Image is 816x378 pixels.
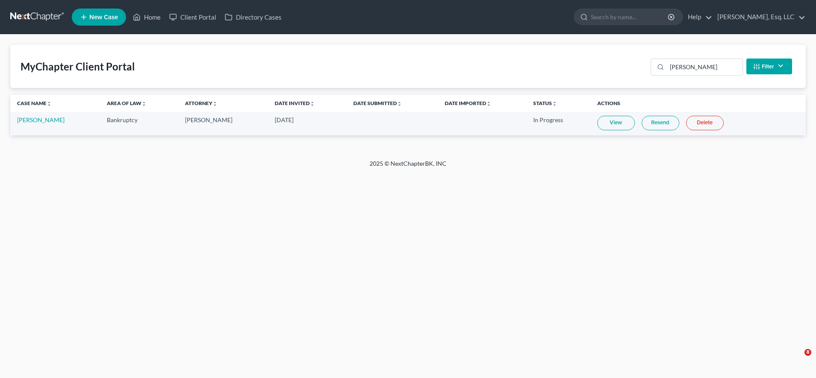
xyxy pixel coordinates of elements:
[275,116,294,123] span: [DATE]
[17,100,52,106] a: Case Nameunfold_more
[47,101,52,106] i: unfold_more
[178,112,268,135] td: [PERSON_NAME]
[185,100,217,106] a: Attorneyunfold_more
[164,159,652,175] div: 2025 © NextChapterBK, INC
[684,9,712,25] a: Help
[89,14,118,21] span: New Case
[533,100,557,106] a: Statusunfold_more
[445,100,491,106] a: Date Importedunfold_more
[397,101,402,106] i: unfold_more
[275,100,315,106] a: Date Invitedunfold_more
[552,101,557,106] i: unfold_more
[597,116,635,130] a: View
[165,9,220,25] a: Client Portal
[667,59,743,75] input: Search...
[526,112,590,135] td: In Progress
[686,116,724,130] a: Delete
[310,101,315,106] i: unfold_more
[129,9,165,25] a: Home
[746,59,792,74] button: Filter
[212,101,217,106] i: unfold_more
[107,100,147,106] a: Area of Lawunfold_more
[591,9,669,25] input: Search by name...
[590,95,806,112] th: Actions
[642,116,679,130] a: Resend
[486,101,491,106] i: unfold_more
[141,101,147,106] i: unfold_more
[17,116,65,123] a: [PERSON_NAME]
[21,60,135,73] div: MyChapter Client Portal
[220,9,286,25] a: Directory Cases
[353,100,402,106] a: Date Submittedunfold_more
[100,112,178,135] td: Bankruptcy
[804,349,811,356] span: 8
[713,9,805,25] a: [PERSON_NAME], Esq. LLC
[787,349,807,369] iframe: Intercom live chat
